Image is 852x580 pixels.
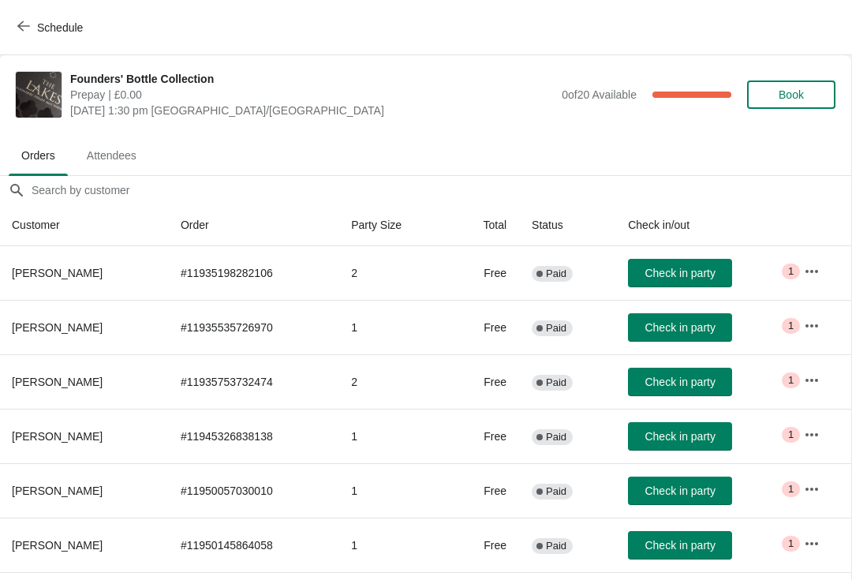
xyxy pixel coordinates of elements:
td: # 11950145864058 [168,518,338,572]
span: 1 [788,428,794,441]
input: Search by customer [31,176,851,204]
span: Check in party [645,376,715,388]
span: Paid [546,268,566,280]
th: Check in/out [615,204,791,246]
span: Paid [546,322,566,335]
th: Party Size [338,204,448,246]
th: Status [519,204,615,246]
span: Founders' Bottle Collection [70,71,554,87]
button: Check in party [628,313,732,342]
button: Check in party [628,422,732,451]
span: Check in party [645,321,715,334]
button: Check in party [628,531,732,559]
th: Order [168,204,338,246]
span: 1 [788,265,794,278]
td: 2 [338,246,448,300]
span: 1 [788,483,794,496]
td: Free [449,518,520,572]
button: Check in party [628,259,732,287]
button: Check in party [628,477,732,505]
td: Free [449,354,520,409]
button: Book [747,80,835,109]
td: Free [449,246,520,300]
span: Check in party [645,485,715,497]
span: Book [779,88,804,101]
span: [PERSON_NAME] [12,321,103,334]
span: Check in party [645,267,715,279]
td: # 11945326838138 [168,409,338,463]
span: [PERSON_NAME] [12,485,103,497]
td: # 11935535726970 [168,300,338,354]
td: 1 [338,409,448,463]
td: # 11950057030010 [168,463,338,518]
span: 1 [788,320,794,332]
span: [DATE] 1:30 pm [GEOGRAPHIC_DATA]/[GEOGRAPHIC_DATA] [70,103,554,118]
span: Paid [546,376,566,389]
span: Schedule [37,21,83,34]
td: 2 [338,354,448,409]
span: Attendees [74,141,149,170]
button: Schedule [8,13,95,42]
span: Paid [546,540,566,552]
span: Prepay | £0.00 [70,87,554,103]
td: # 11935198282106 [168,246,338,300]
td: 1 [338,463,448,518]
img: Founders' Bottle Collection [16,72,62,118]
span: [PERSON_NAME] [12,539,103,552]
td: Free [449,409,520,463]
span: 1 [788,537,794,550]
span: Orders [9,141,68,170]
td: Free [449,463,520,518]
span: Paid [546,431,566,443]
span: Paid [546,485,566,498]
th: Total [449,204,520,246]
span: Check in party [645,539,715,552]
span: [PERSON_NAME] [12,430,103,443]
span: [PERSON_NAME] [12,376,103,388]
span: 1 [788,374,794,387]
td: 1 [338,300,448,354]
td: 1 [338,518,448,572]
td: Free [449,300,520,354]
span: Check in party [645,430,715,443]
span: [PERSON_NAME] [12,267,103,279]
button: Check in party [628,368,732,396]
span: 0 of 20 Available [562,88,637,101]
td: # 11935753732474 [168,354,338,409]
